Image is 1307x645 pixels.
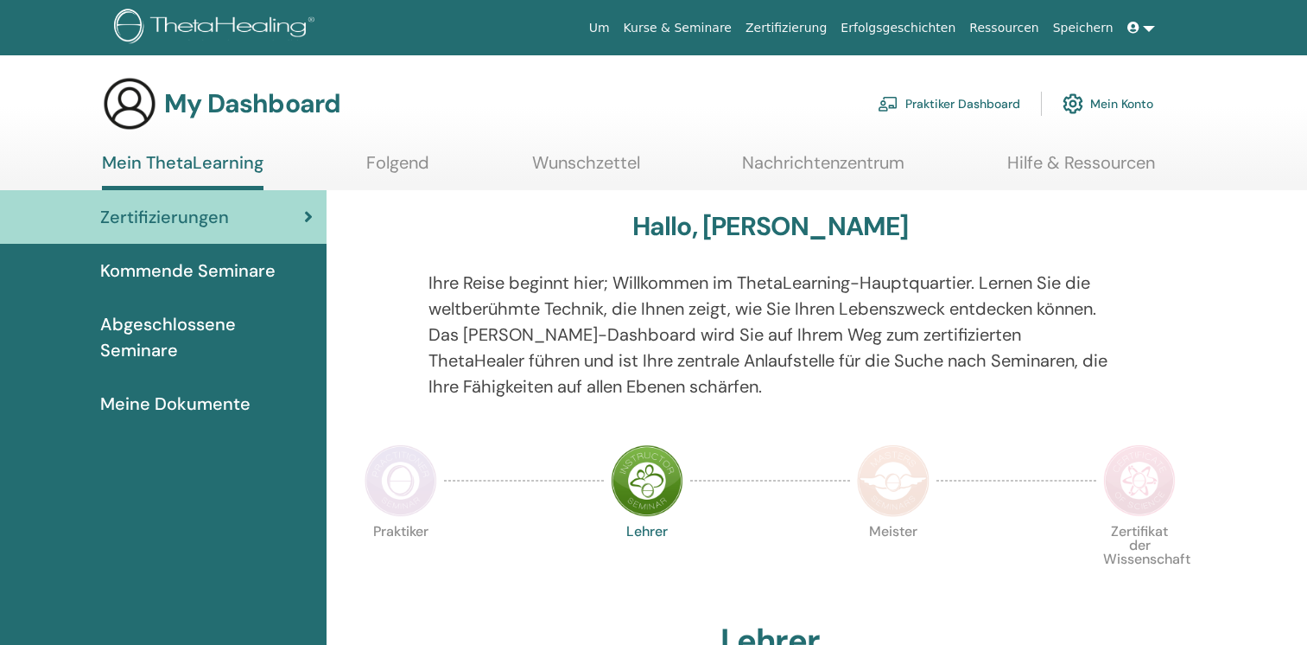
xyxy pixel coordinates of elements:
[1063,89,1083,118] img: cog.svg
[1046,12,1120,44] a: Speichern
[366,152,429,186] a: Folgend
[532,152,640,186] a: Wunschzettel
[100,391,251,417] span: Meine Dokumente
[164,88,340,119] h3: My Dashboard
[1063,85,1153,123] a: Mein Konto
[611,525,683,597] p: Lehrer
[878,96,898,112] img: chalkboard-teacher.svg
[102,76,157,131] img: generic-user-icon.jpg
[365,444,437,517] img: Practitioner
[100,311,313,363] span: Abgeschlossene Seminare
[1007,152,1155,186] a: Hilfe & Ressourcen
[100,204,229,230] span: Zertifizierungen
[114,9,320,48] img: logo.png
[1103,444,1176,517] img: Certificate of Science
[102,152,263,190] a: Mein ThetaLearning
[365,525,437,597] p: Praktiker
[857,525,929,597] p: Meister
[962,12,1045,44] a: Ressourcen
[857,444,929,517] img: Master
[834,12,962,44] a: Erfolgsgeschichten
[878,85,1020,123] a: Praktiker Dashboard
[582,12,617,44] a: Um
[739,12,834,44] a: Zertifizierung
[428,270,1112,399] p: Ihre Reise beginnt hier; Willkommen im ThetaLearning-Hauptquartier. Lernen Sie die weltberühmte T...
[611,444,683,517] img: Instructor
[617,12,739,44] a: Kurse & Seminare
[632,211,909,242] h3: Hallo, [PERSON_NAME]
[100,258,276,284] span: Kommende Seminare
[1103,525,1176,597] p: Zertifikat der Wissenschaft
[742,152,904,186] a: Nachrichtenzentrum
